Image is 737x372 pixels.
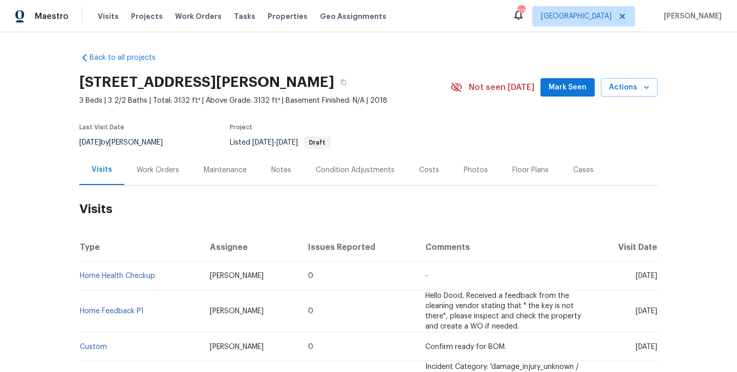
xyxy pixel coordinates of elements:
[425,343,506,351] span: Confirm ready for BOM.
[464,165,488,175] div: Photos
[540,78,595,97] button: Mark Seen
[175,11,222,21] span: Work Orders
[417,233,591,262] th: Comments
[98,11,119,21] span: Visits
[425,292,581,330] span: Hello Dood, Received a feedback from the cleaning vendor stating that " the key is not there", pl...
[80,343,107,351] a: Custom
[204,165,247,175] div: Maintenance
[425,272,428,280] span: -
[549,81,587,94] span: Mark Seen
[210,343,264,351] span: [PERSON_NAME]
[636,308,657,315] span: [DATE]
[210,308,264,315] span: [PERSON_NAME]
[268,11,308,21] span: Properties
[210,272,264,280] span: [PERSON_NAME]
[79,77,334,87] h2: [STREET_ADDRESS][PERSON_NAME]
[308,308,313,315] span: 0
[517,6,525,16] div: 111
[80,272,155,280] a: Home Health Checkup
[79,124,124,130] span: Last Visit Date
[92,165,112,175] div: Visits
[609,81,649,94] span: Actions
[308,343,313,351] span: 0
[252,139,274,146] span: [DATE]
[541,11,612,21] span: [GEOGRAPHIC_DATA]
[271,165,291,175] div: Notes
[469,82,534,92] span: Not seen [DATE]
[80,308,144,315] a: Home Feedback P1
[573,165,594,175] div: Cases
[660,11,722,21] span: [PERSON_NAME]
[300,233,417,262] th: Issues Reported
[601,78,658,97] button: Actions
[316,165,395,175] div: Condition Adjustments
[79,96,450,106] span: 3 Beds | 3 2/2 Baths | Total: 3132 ft² | Above Grade: 3132 ft² | Basement Finished: N/A | 2018
[234,13,255,20] span: Tasks
[230,139,331,146] span: Listed
[79,185,658,233] h2: Visits
[419,165,439,175] div: Costs
[636,272,657,280] span: [DATE]
[591,233,658,262] th: Visit Date
[305,139,330,146] span: Draft
[252,139,298,146] span: -
[131,11,163,21] span: Projects
[636,343,657,351] span: [DATE]
[35,11,69,21] span: Maestro
[79,139,101,146] span: [DATE]
[79,136,175,149] div: by [PERSON_NAME]
[230,124,252,130] span: Project
[202,233,300,262] th: Assignee
[276,139,298,146] span: [DATE]
[308,272,313,280] span: 0
[334,73,353,91] button: Copy Address
[320,11,386,21] span: Geo Assignments
[137,165,179,175] div: Work Orders
[79,233,202,262] th: Type
[512,165,549,175] div: Floor Plans
[79,53,178,63] a: Back to all projects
